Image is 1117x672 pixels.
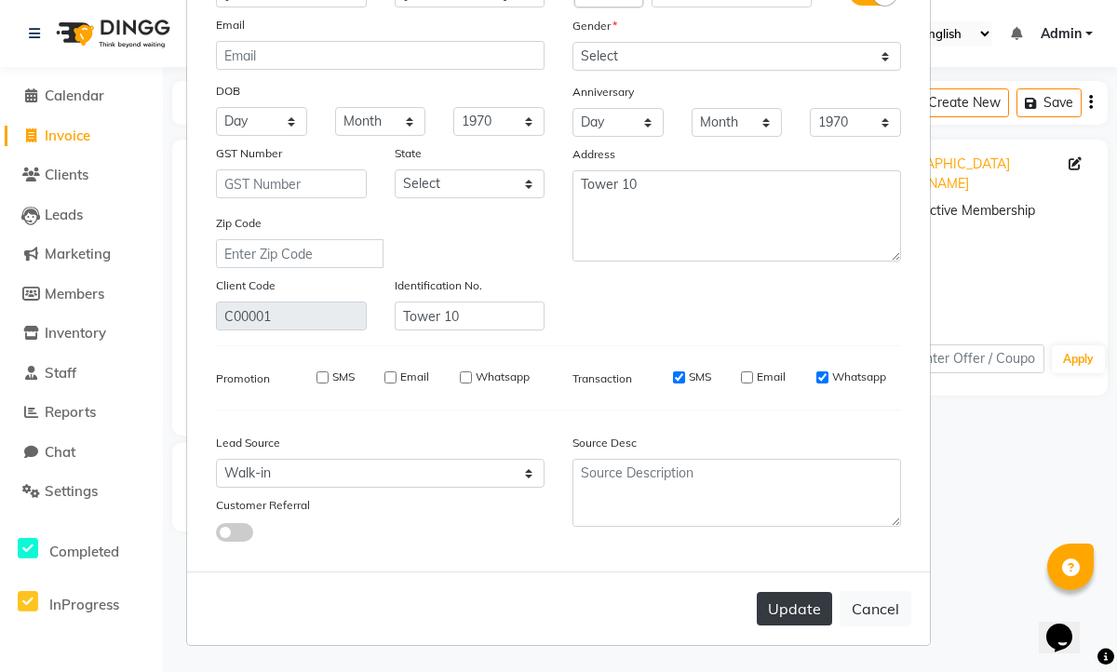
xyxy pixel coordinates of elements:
input: Client Code [216,302,367,330]
input: GST Number [216,169,367,198]
label: Transaction [572,370,632,387]
input: Enter Zip Code [216,239,384,268]
label: Whatsapp [476,369,530,385]
label: Email [400,369,429,385]
label: State [395,145,422,162]
label: Source Desc [572,435,637,451]
input: Resident No. or Any Id [395,302,545,330]
label: Whatsapp [832,369,886,385]
label: Gender [572,18,617,34]
iframe: chat widget [1039,598,1098,653]
label: Promotion [216,370,270,387]
button: Cancel [840,591,911,626]
label: SMS [332,369,355,385]
label: DOB [216,83,240,100]
input: Email [216,41,545,70]
label: GST Number [216,145,282,162]
label: Client Code [216,277,276,294]
label: Anniversary [572,84,634,101]
label: Email [216,17,245,34]
label: Zip Code [216,215,262,232]
label: Lead Source [216,435,280,451]
button: Update [757,592,832,625]
label: Address [572,146,615,163]
label: Email [757,369,786,385]
label: Identification No. [395,277,482,294]
label: SMS [689,369,711,385]
label: Customer Referral [216,497,310,514]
